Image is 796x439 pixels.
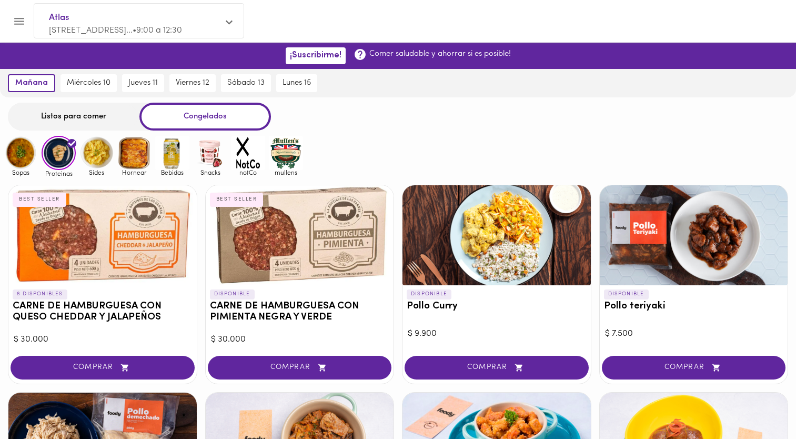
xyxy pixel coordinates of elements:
div: BEST SELLER [13,193,66,206]
button: mañana [8,74,55,92]
img: Proteinas [42,136,76,170]
img: Hornear [117,136,152,170]
h3: CARNE DE HAMBURGUESA CON PIMIENTA NEGRA Y VERDE [210,301,390,323]
div: $ 7.500 [605,328,783,340]
img: Bebidas [155,136,189,170]
img: Sides [79,136,114,170]
button: COMPRAR [602,356,786,380]
span: Sides [79,169,114,176]
button: sábado 13 [221,74,271,92]
div: BEST SELLER [210,193,264,206]
span: COMPRAR [418,363,576,372]
div: Listos para comer [8,103,139,131]
span: lunes 15 [283,78,311,88]
p: DISPONIBLE [210,290,255,299]
h3: Pollo teriyaki [604,301,784,312]
div: CARNE DE HAMBURGUESA CON QUESO CHEDDAR Y JALAPEÑOS [8,185,197,285]
div: $ 30.000 [14,334,192,346]
p: DISPONIBLE [407,290,451,299]
span: mañana [15,78,48,88]
button: COMPRAR [208,356,392,380]
p: DISPONIBLE [604,290,649,299]
span: sábado 13 [227,78,265,88]
span: Snacks [193,169,227,176]
span: Hornear [117,169,152,176]
button: ¡Suscribirme! [286,47,346,64]
span: miércoles 10 [67,78,110,88]
img: notCo [231,136,265,170]
p: Comer saludable y ahorrar si es posible! [369,48,511,59]
div: $ 9.900 [408,328,586,340]
span: Bebidas [155,169,189,176]
span: Proteinas [42,170,76,177]
button: COMPRAR [11,356,195,380]
span: jueves 11 [128,78,158,88]
span: [STREET_ADDRESS]... • 9:00 a 12:30 [49,26,182,35]
span: mullens [269,169,303,176]
img: Sopas [4,136,38,170]
div: $ 30.000 [211,334,389,346]
div: Pollo Curry [402,185,591,285]
button: viernes 12 [169,74,216,92]
button: Menu [6,8,32,34]
button: lunes 15 [276,74,317,92]
p: 8 DISPONIBLES [13,290,67,299]
button: COMPRAR [405,356,589,380]
span: COMPRAR [221,363,379,372]
h3: CARNE DE HAMBURGUESA CON QUESO CHEDDAR Y JALAPEÑOS [13,301,193,323]
span: Atlas [49,11,218,25]
span: Sopas [4,169,38,176]
span: notCo [231,169,265,176]
span: ¡Suscribirme! [290,51,341,61]
button: jueves 11 [122,74,164,92]
span: viernes 12 [176,78,209,88]
img: mullens [269,136,303,170]
span: COMPRAR [24,363,182,372]
span: COMPRAR [615,363,773,372]
h3: Pollo Curry [407,301,587,312]
div: Congelados [139,103,271,131]
div: CARNE DE HAMBURGUESA CON PIMIENTA NEGRA Y VERDE [206,185,394,285]
img: Snacks [193,136,227,170]
button: miércoles 10 [61,74,117,92]
iframe: Messagebird Livechat Widget [735,378,785,428]
div: Pollo teriyaki [600,185,788,285]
